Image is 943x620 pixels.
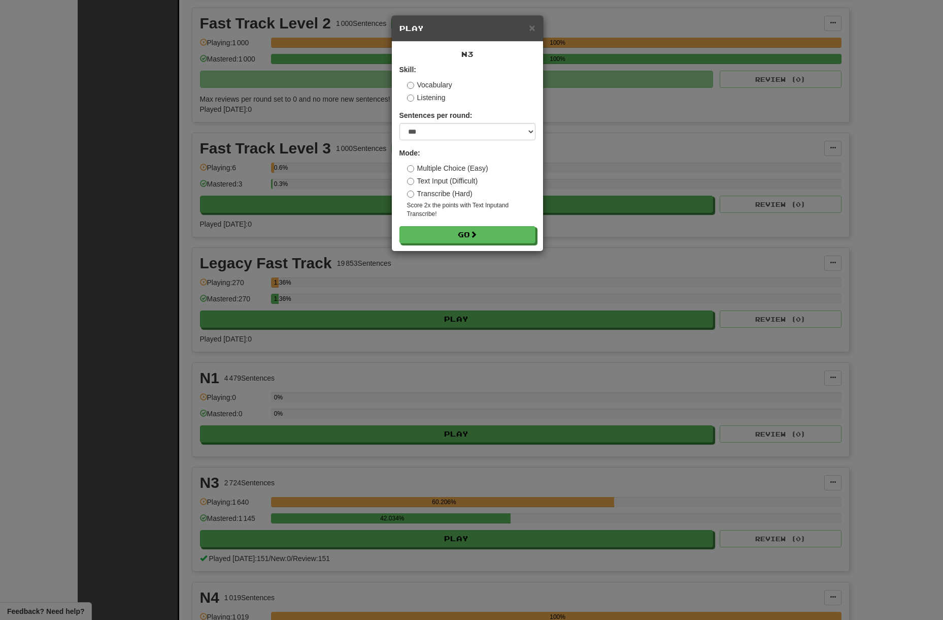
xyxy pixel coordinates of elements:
[461,50,474,58] span: N3
[407,165,414,172] input: Multiple Choice (Easy)
[407,80,452,90] label: Vocabulary
[407,92,446,103] label: Listening
[399,66,416,74] strong: Skill:
[407,178,414,185] input: Text Input (Difficult)
[407,163,488,173] label: Multiple Choice (Easy)
[407,191,414,198] input: Transcribe (Hard)
[407,176,478,186] label: Text Input (Difficult)
[407,201,535,219] small: Score 2x the points with Text Input and Transcribe !
[399,110,473,120] label: Sentences per round:
[529,22,535,33] button: Close
[529,22,535,34] span: ×
[407,82,414,89] input: Vocabulary
[399,23,535,34] h5: Play
[399,226,535,243] button: Go
[399,149,420,157] strong: Mode:
[407,189,473,199] label: Transcribe (Hard)
[407,95,414,102] input: Listening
